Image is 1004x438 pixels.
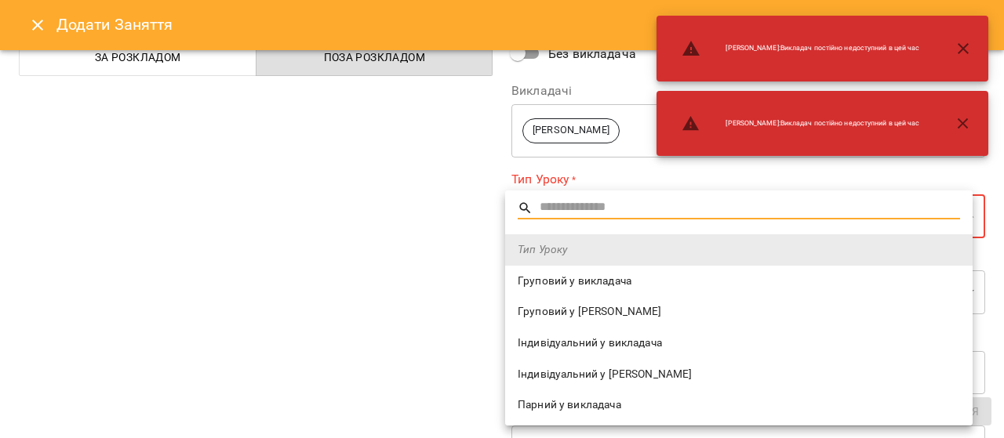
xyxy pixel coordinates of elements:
li: [PERSON_NAME] : Викладач постійно недоступний в цей час [669,108,932,139]
span: Груповий у викладача [518,273,960,289]
span: Груповий у [PERSON_NAME] [518,304,960,320]
li: [PERSON_NAME] : Викладач постійно недоступний в цей час [669,33,932,64]
span: Індивідуальний у викладача [518,335,960,351]
span: Парний у викладача [518,397,960,413]
span: Тип Уроку [518,242,960,258]
span: Індивідуальний у [PERSON_NAME] [518,367,960,382]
